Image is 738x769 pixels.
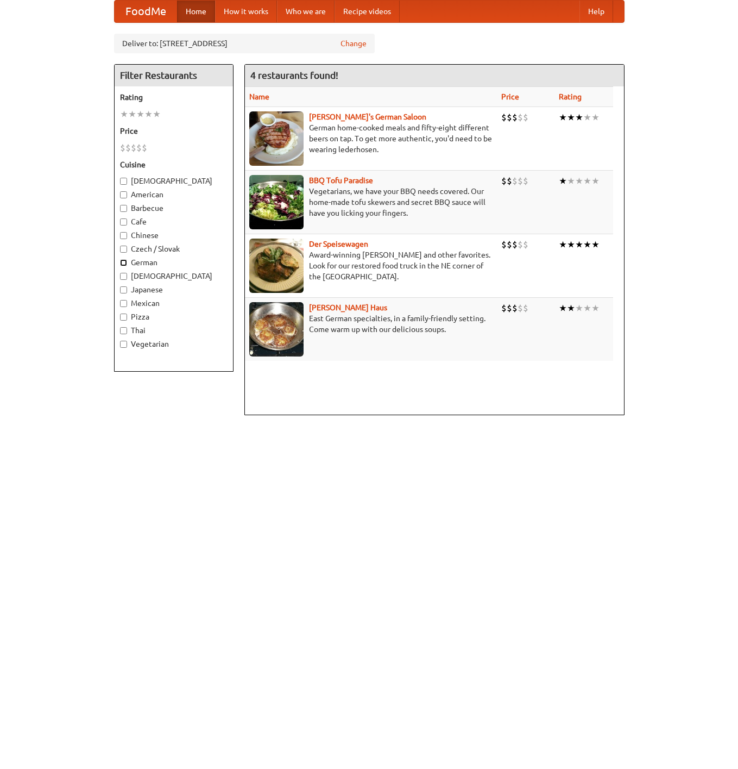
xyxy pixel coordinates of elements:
[567,175,575,187] li: ★
[559,111,567,123] li: ★
[120,189,228,200] label: American
[249,249,493,282] p: Award-winning [PERSON_NAME] and other favorites. Look for our restored food truck in the NE corne...
[120,273,127,280] input: [DEMOGRAPHIC_DATA]
[277,1,335,22] a: Who we are
[591,302,600,314] li: ★
[567,302,575,314] li: ★
[507,111,512,123] li: $
[512,239,518,251] li: $
[523,302,528,314] li: $
[249,302,304,357] img: kohlhaus.jpg
[523,175,528,187] li: $
[120,298,228,309] label: Mexican
[249,92,269,101] a: Name
[120,176,228,186] label: [DEMOGRAPHIC_DATA]
[507,302,512,314] li: $
[501,302,507,314] li: $
[501,239,507,251] li: $
[120,271,228,282] label: [DEMOGRAPHIC_DATA]
[120,259,127,266] input: German
[335,1,400,22] a: Recipe videos
[512,111,518,123] li: $
[120,232,127,239] input: Chinese
[249,175,304,229] img: tofuparadise.jpg
[115,65,233,86] h4: Filter Restaurants
[131,142,136,154] li: $
[120,191,127,198] input: American
[249,313,493,335] p: East German specialties, in a family-friendly setting. Come warm up with our delicious soups.
[567,239,575,251] li: ★
[591,239,600,251] li: ★
[591,111,600,123] li: ★
[575,239,583,251] li: ★
[120,142,125,154] li: $
[559,175,567,187] li: ★
[128,108,136,120] li: ★
[575,111,583,123] li: ★
[567,111,575,123] li: ★
[507,175,512,187] li: $
[309,240,368,248] a: Der Speisewagen
[523,111,528,123] li: $
[120,230,228,241] label: Chinese
[579,1,613,22] a: Help
[120,243,228,254] label: Czech / Slovak
[136,142,142,154] li: $
[120,311,228,322] label: Pizza
[120,300,127,307] input: Mexican
[501,111,507,123] li: $
[114,34,375,53] div: Deliver to: [STREET_ADDRESS]
[518,239,523,251] li: $
[249,122,493,155] p: German home-cooked meals and fifty-eight different beers on tap. To get more authentic, you'd nee...
[120,216,228,227] label: Cafe
[583,175,591,187] li: ★
[559,92,582,101] a: Rating
[518,302,523,314] li: $
[153,108,161,120] li: ★
[249,111,304,166] img: esthers.jpg
[120,92,228,103] h5: Rating
[575,302,583,314] li: ★
[518,175,523,187] li: $
[215,1,277,22] a: How it works
[142,142,147,154] li: $
[115,1,177,22] a: FoodMe
[249,186,493,218] p: Vegetarians, we have your BBQ needs covered. Our home-made tofu skewers and secret BBQ sauce will...
[120,325,228,336] label: Thai
[120,314,127,321] input: Pizza
[583,302,591,314] li: ★
[591,175,600,187] li: ★
[120,178,127,185] input: [DEMOGRAPHIC_DATA]
[120,159,228,170] h5: Cuisine
[120,286,127,293] input: Japanese
[309,112,426,121] b: [PERSON_NAME]'s German Saloon
[120,257,228,268] label: German
[144,108,153,120] li: ★
[309,303,387,312] a: [PERSON_NAME] Haus
[120,284,228,295] label: Japanese
[501,175,507,187] li: $
[120,339,228,349] label: Vegetarian
[512,302,518,314] li: $
[120,126,228,136] h5: Price
[340,38,367,49] a: Change
[512,175,518,187] li: $
[120,203,228,214] label: Barbecue
[120,108,128,120] li: ★
[501,92,519,101] a: Price
[523,239,528,251] li: $
[559,302,567,314] li: ★
[518,111,523,123] li: $
[125,142,131,154] li: $
[249,239,304,293] img: speisewagen.jpg
[583,111,591,123] li: ★
[120,205,127,212] input: Barbecue
[309,176,373,185] a: BBQ Tofu Paradise
[507,239,512,251] li: $
[177,1,215,22] a: Home
[120,327,127,334] input: Thai
[120,341,127,348] input: Vegetarian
